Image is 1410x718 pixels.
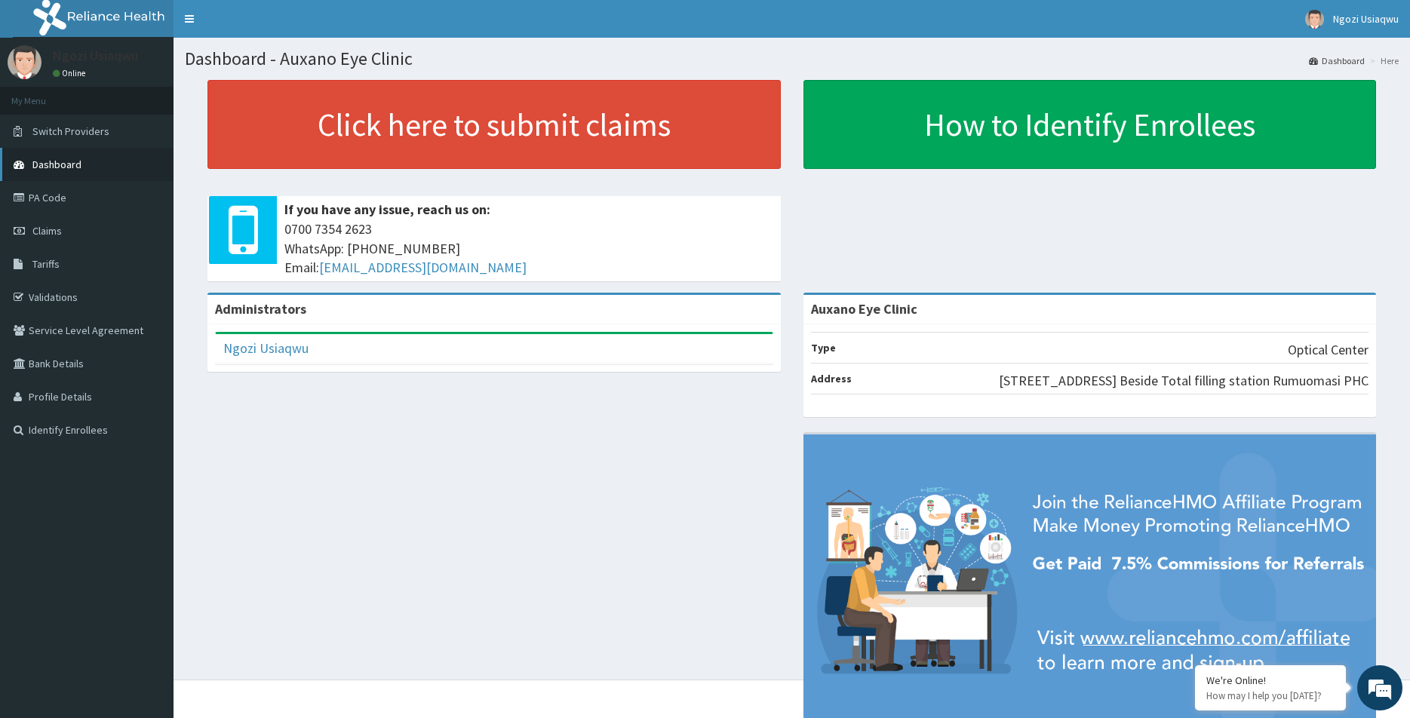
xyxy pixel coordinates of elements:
div: We're Online! [1206,674,1335,687]
span: Claims [32,224,62,238]
div: Minimize live chat window [247,8,284,44]
p: Optical Center [1288,340,1369,360]
p: Ngozi Usiaqwu [53,49,138,63]
span: Switch Providers [32,124,109,138]
span: 0700 7354 2623 WhatsApp: [PHONE_NUMBER] Email: [284,219,773,278]
b: Administrators [215,300,306,318]
span: Dashboard [32,158,81,171]
li: Here [1366,54,1399,67]
b: If you have any issue, reach us on: [284,201,490,218]
a: Ngozi Usiaqwu [223,339,309,357]
a: Click here to submit claims [207,80,781,169]
b: Type [811,341,836,354]
img: User Image [1305,10,1324,29]
strong: Auxano Eye Clinic [811,300,917,318]
p: How may I help you today? [1206,689,1335,702]
span: Ngozi Usiaqwu [1333,12,1399,26]
textarea: Type your message and hit 'Enter' [8,412,287,465]
span: Tariffs [32,257,60,271]
a: Online [53,68,89,78]
a: How to Identify Enrollees [803,80,1377,169]
span: We're online! [88,190,208,342]
p: [STREET_ADDRESS] Beside Total filling station Rumuomasi PHC [999,371,1369,391]
div: Chat with us now [78,84,253,104]
img: User Image [8,45,41,79]
img: d_794563401_company_1708531726252_794563401 [28,75,61,113]
a: Dashboard [1309,54,1365,67]
a: [EMAIL_ADDRESS][DOMAIN_NAME] [319,259,527,276]
b: Address [811,372,852,385]
h1: Dashboard - Auxano Eye Clinic [185,49,1399,69]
